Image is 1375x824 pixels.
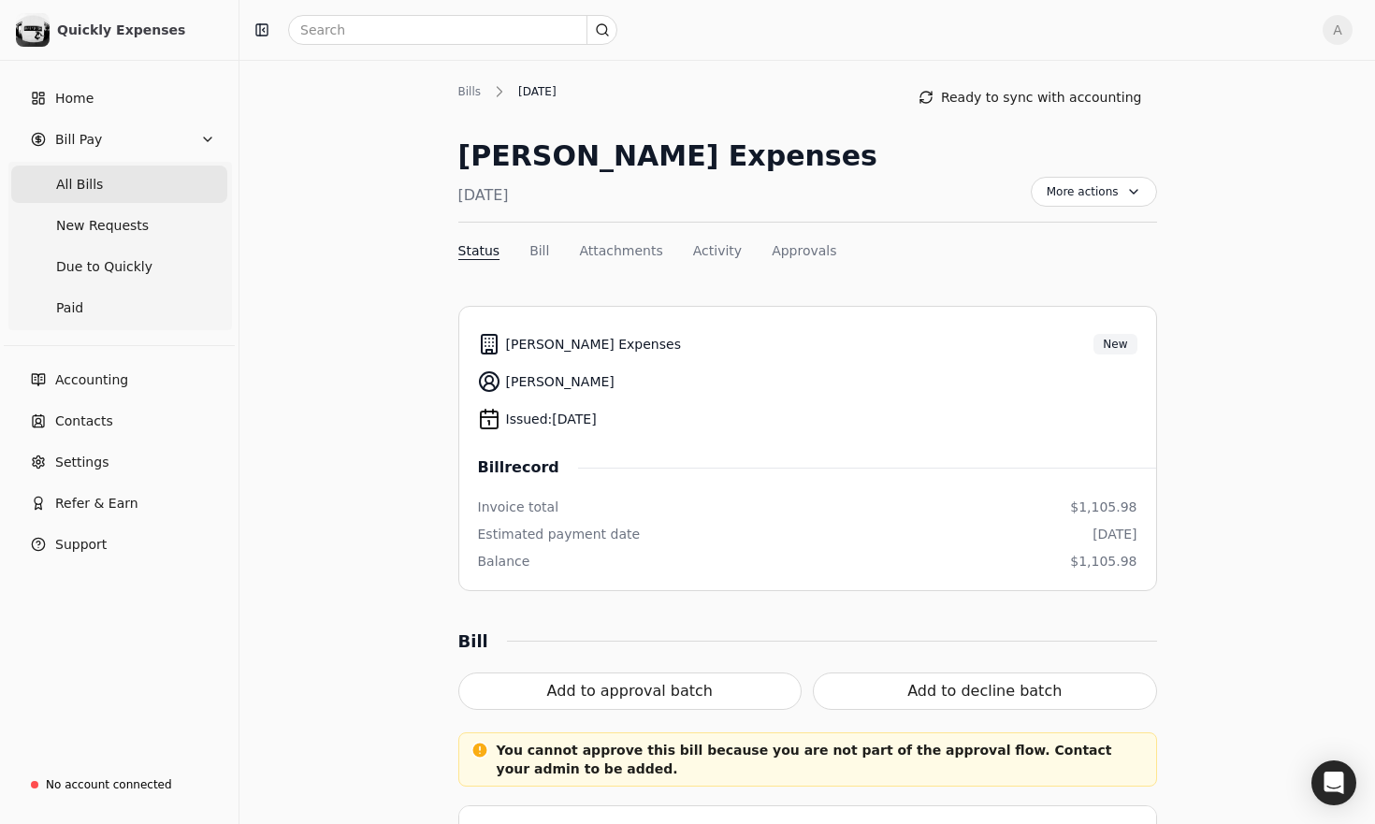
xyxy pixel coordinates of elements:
span: Paid [56,298,83,318]
span: Bill record [478,456,578,479]
div: [DATE] [458,184,877,207]
span: Settings [55,453,109,472]
div: [PERSON_NAME] Expenses [458,135,877,177]
nav: Breadcrumb [458,82,566,101]
span: [PERSON_NAME] Expenses [506,335,681,354]
a: Due to Quickly [11,248,227,285]
span: New Requests [56,216,149,236]
span: Due to Quickly [56,257,152,277]
span: Home [55,89,94,108]
div: $1,105.98 [1070,498,1136,517]
button: Add to approval batch [458,672,803,710]
button: Bill [529,241,549,261]
button: Ready to sync with accounting [904,82,1157,112]
button: Activity [693,241,742,261]
a: Settings [7,443,231,481]
div: Quickly Expenses [57,21,223,39]
a: Contacts [7,402,231,440]
img: a7430e03-5703-430b-9462-2a807a799ba4.jpeg [16,13,50,47]
button: Refer & Earn [7,484,231,522]
span: [PERSON_NAME] [506,372,615,392]
input: Search [288,15,617,45]
a: No account connected [7,768,231,802]
p: You cannot approve this bill because you are not part of the approval flow. Contact your admin to... [497,741,1119,778]
button: Support [7,526,231,563]
div: Estimated payment date [478,525,641,544]
button: Status [458,241,500,261]
div: Bill [458,629,507,654]
a: New Requests [11,207,227,244]
span: New [1103,336,1127,353]
span: Contacts [55,412,113,431]
span: All Bills [56,175,103,195]
span: Issued: [DATE] [506,410,597,429]
button: More actions [1031,177,1157,207]
span: Refer & Earn [55,494,138,513]
div: Open Intercom Messenger [1311,760,1356,805]
div: Balance [478,552,530,571]
span: Support [55,535,107,555]
a: Paid [11,289,227,326]
button: Bill Pay [7,121,231,158]
div: $1,105.98 [1070,552,1136,571]
button: Attachments [579,241,662,261]
span: Bill Pay [55,130,102,150]
button: Add to decline batch [813,672,1157,710]
a: All Bills [11,166,227,203]
span: Accounting [55,370,128,390]
button: Approvals [772,241,836,261]
button: A [1323,15,1353,45]
div: No account connected [46,776,172,793]
div: Invoice total [478,498,559,517]
a: Home [7,80,231,117]
div: [DATE] [509,83,566,100]
div: [DATE] [1093,525,1136,544]
div: Bills [458,83,491,100]
a: Accounting [7,361,231,398]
